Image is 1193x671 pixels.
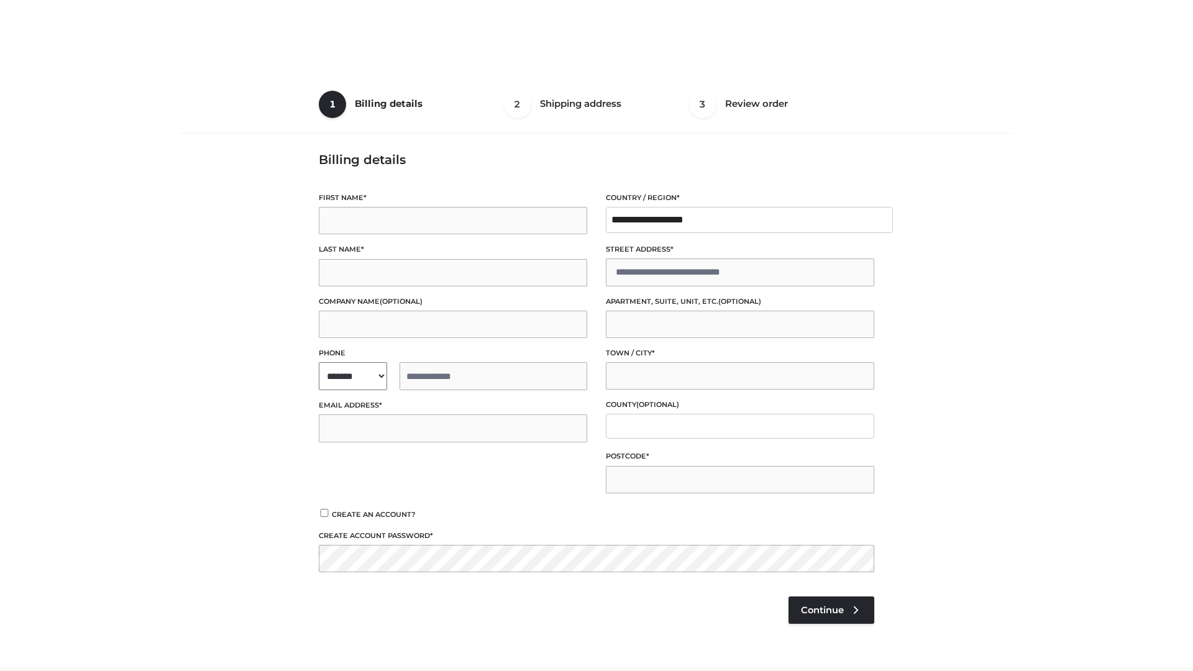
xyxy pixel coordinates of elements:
label: Last name [319,244,587,255]
label: Company name [319,296,587,308]
label: Email address [319,399,587,411]
label: County [606,399,874,411]
label: Create account password [319,530,874,542]
label: First name [319,192,587,204]
label: Country / Region [606,192,874,204]
span: (optional) [636,400,679,409]
label: Apartment, suite, unit, etc. [606,296,874,308]
label: Street address [606,244,874,255]
input: Create an account? [319,509,330,517]
span: (optional) [380,297,423,306]
label: Phone [319,347,587,359]
span: Shipping address [540,98,621,109]
span: 1 [319,91,346,118]
span: Continue [801,605,844,616]
span: Billing details [355,98,423,109]
label: Town / City [606,347,874,359]
span: (optional) [718,297,761,306]
label: Postcode [606,450,874,462]
span: 3 [689,91,716,118]
a: Continue [788,596,874,624]
span: 2 [504,91,531,118]
span: Create an account? [332,510,416,519]
span: Review order [725,98,788,109]
h3: Billing details [319,152,874,167]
